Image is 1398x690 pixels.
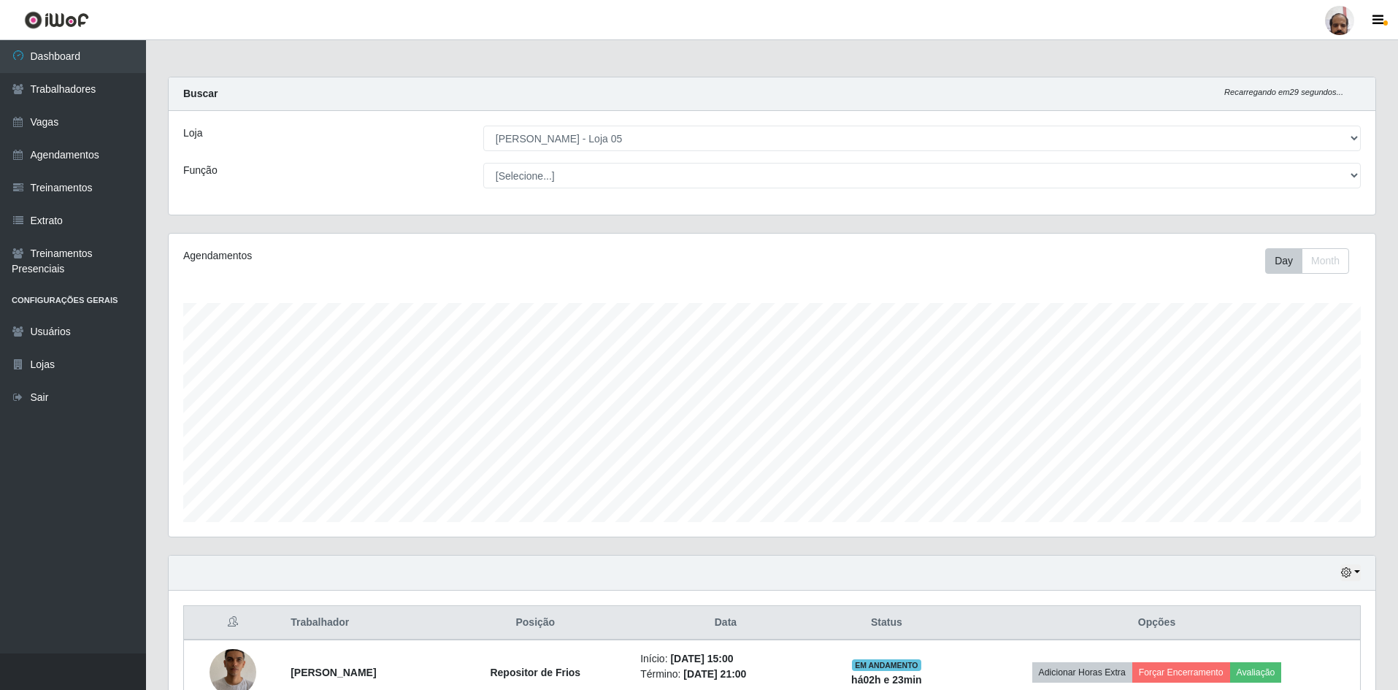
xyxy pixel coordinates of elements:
th: Status [820,606,953,640]
th: Posição [439,606,631,640]
i: Recarregando em 29 segundos... [1224,88,1343,96]
th: Trabalhador [282,606,439,640]
li: Início: [640,651,810,667]
time: [DATE] 15:00 [670,653,733,664]
label: Loja [183,126,202,141]
button: Month [1302,248,1349,274]
div: First group [1265,248,1349,274]
button: Adicionar Horas Extra [1032,662,1132,683]
li: Término: [640,667,810,682]
button: Day [1265,248,1302,274]
th: Opções [953,606,1360,640]
th: Data [631,606,819,640]
strong: há 02 h e 23 min [851,674,922,686]
strong: Buscar [183,88,218,99]
div: Agendamentos [183,248,661,264]
div: Toolbar with button groups [1265,248,1361,274]
strong: Repositor de Frios [490,667,580,678]
span: EM ANDAMENTO [852,659,921,671]
label: Função [183,163,218,178]
button: Avaliação [1230,662,1282,683]
button: Forçar Encerramento [1132,662,1230,683]
time: [DATE] 21:00 [683,668,746,680]
img: CoreUI Logo [24,11,89,29]
strong: [PERSON_NAME] [291,667,376,678]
